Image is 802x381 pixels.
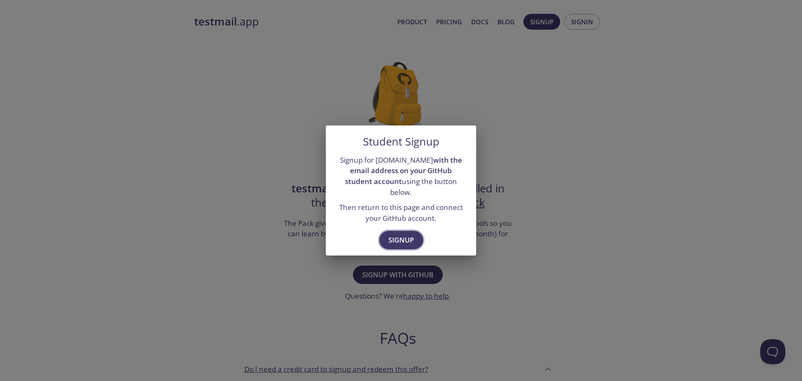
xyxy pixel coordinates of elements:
h5: Student Signup [363,136,439,148]
p: Signup for [DOMAIN_NAME] using the button below. [336,155,466,198]
span: Signup [388,234,414,246]
p: Then return to this page and connect your GitHub account. [336,202,466,223]
strong: with the email address on your GitHub student account [345,155,462,186]
button: Signup [379,231,423,249]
